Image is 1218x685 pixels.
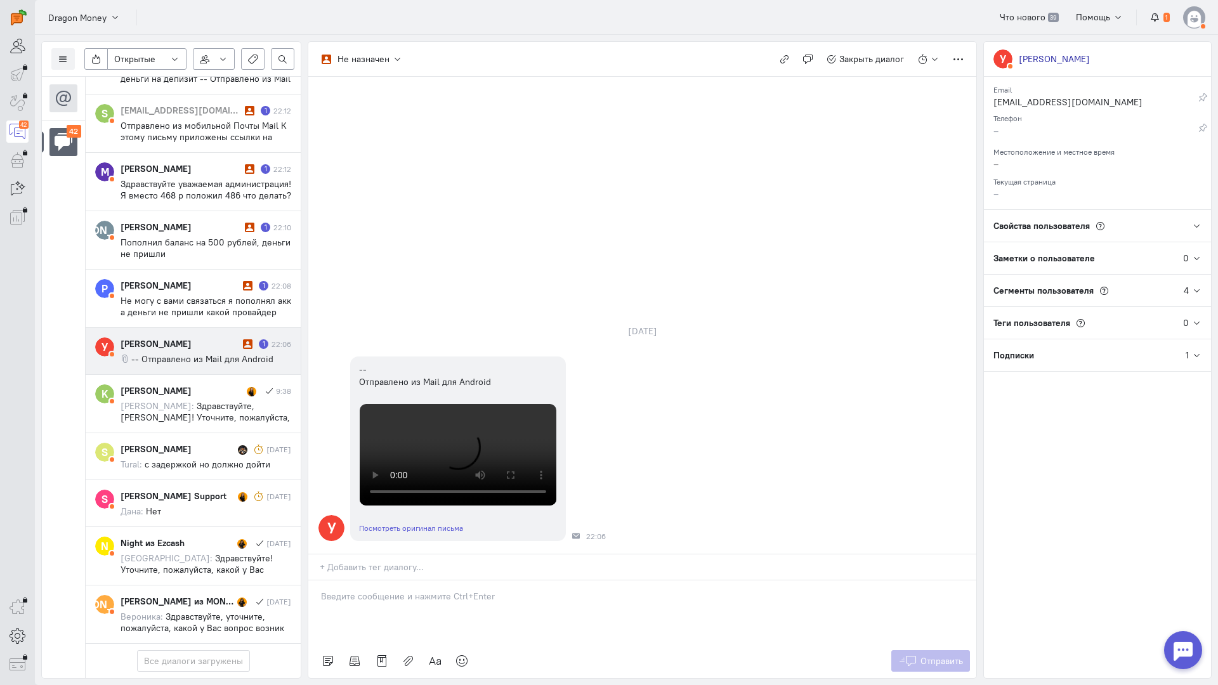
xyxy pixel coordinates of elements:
text: У [327,519,336,537]
div: [PERSON_NAME] [121,337,240,350]
img: carrot-quest.svg [11,10,27,25]
div: [PERSON_NAME] [121,384,244,397]
div: Подписки [984,339,1186,371]
span: 39 [1048,13,1059,23]
i: Сообщение отправлено [263,386,273,396]
span: 1 [1163,13,1170,23]
text: N [101,539,108,552]
i: Диалог не разобран [243,281,252,290]
div: [PERSON_NAME] [121,221,242,233]
span: [GEOGRAPHIC_DATA]: [121,552,213,564]
img: Дана [238,492,247,502]
span: Здравствуйте уважаемая администрация! Я вместо 468 р положил 486 что делать? [121,178,291,201]
text: [PERSON_NAME] [63,223,147,237]
div: 22:12 [273,105,291,116]
span: Свойства пользователя [993,220,1090,232]
span: Здравствуйте, [PERSON_NAME]! Уточните, пожалуйста, с кем ранее вы вели диалог? [121,400,290,434]
span: – [993,188,999,199]
text: У [1000,52,1007,65]
div: [PERSON_NAME] [1019,53,1090,65]
div: [PERSON_NAME] Support [121,490,235,502]
div: [PERSON_NAME] из MONEY-X [121,595,234,608]
span: Дана: [121,506,143,517]
span: Здравствуйте не пришли до сих пор деньги на депизит -- Отправлено из Mail для Android [121,62,291,96]
span: Tural: [121,459,142,470]
i: Диалог не разобран [243,339,252,349]
div: 0 [1183,252,1189,264]
span: Отправить [920,655,963,667]
button: Помощь [1069,6,1130,28]
div: 22:10 [273,222,291,233]
span: Что нового [1000,11,1045,23]
i: Диалог не разобран [245,164,254,174]
text: M [101,165,109,178]
text: S [101,445,108,459]
img: Tural [238,445,247,455]
div: 9:38 [276,386,291,396]
img: Виктория [247,387,256,396]
div: Местоположение и местное время [993,143,1202,157]
div: – [993,124,1198,140]
div: [DATE] [266,538,291,549]
i: Диалог не разобран [245,223,254,232]
div: [PERSON_NAME] [121,162,242,175]
small: Телефон [993,110,1022,123]
div: [DATE] [614,322,671,340]
span: Открытые [114,53,155,65]
i: Диалог не разобран [245,106,254,115]
text: У [101,340,108,353]
div: Почта [572,532,580,540]
text: S [101,492,108,506]
text: Р [101,282,108,295]
span: – [993,158,999,169]
span: Здравствуйте! Уточните, пожалуйста, какой у Вас вопрос касательно нашего проекта? [121,552,273,587]
span: -- Отправлено из Mail для Android [131,353,273,365]
img: Вероника [237,597,247,607]
div: Есть неотвеченное сообщение пользователя [261,164,270,174]
button: 1 [1143,6,1177,28]
div: Заметки о пользователе [984,242,1183,274]
span: Нет [146,506,161,517]
div: 22:06 [272,339,291,349]
i: Диалог был отложен и он напомнил о себе [254,445,263,454]
div: Есть неотвеченное сообщение пользователя [259,339,268,349]
a: Что нового 39 [993,6,1066,28]
text: [PERSON_NAME] [63,597,147,611]
i: Сообщение отправлено [253,597,263,606]
i: Сообщение отправлено [253,538,263,548]
div: Текущая страница [993,173,1202,187]
span: 22:06 [586,532,606,541]
span: Закрыть диалог [839,53,904,65]
div: [EMAIL_ADDRESS][DOMAIN_NAME] [121,104,242,117]
div: 22:08 [272,280,291,291]
span: Здравствуйте, уточните, пожалуйста, какой у Вас вопрос возник по нашему проекту? [121,611,284,645]
text: S [101,107,108,120]
img: Вероника [237,539,247,549]
span: Dragon Money [48,11,107,24]
div: Есть неотвеченное сообщение пользователя [261,223,270,232]
span: Сегменты пользователя [993,285,1094,296]
div: Есть неотвеченное сообщение пользователя [261,106,270,115]
button: Не назначен [315,48,409,70]
div: [EMAIL_ADDRESS][DOMAIN_NAME] [993,96,1198,112]
span: Вероника: [121,611,163,622]
a: Посмотреть оригинал письма [359,523,463,533]
span: Теги пользователя [993,317,1070,329]
div: [PERSON_NAME] [121,443,235,455]
button: Открытые [107,48,187,70]
span: с задержкой но должно дойти [145,459,270,470]
div: [DATE] [266,444,291,455]
span: Пополнил баланс на 500 рублей, деньги не пришли [121,237,291,259]
button: Все диалоги загружены [137,650,250,672]
i: Диалог был отложен и он напомнил о себе [254,492,263,501]
div: Не назначен [337,53,390,65]
div: [DATE] [266,491,291,502]
small: Email [993,82,1012,95]
div: 42 [19,121,29,129]
div: Night из Ezcash [121,537,234,549]
button: Dragon Money [41,6,127,29]
div: 42 [67,125,82,138]
button: Отправить [891,650,971,672]
div: [DATE] [266,596,291,607]
span: Помощь [1076,11,1110,23]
